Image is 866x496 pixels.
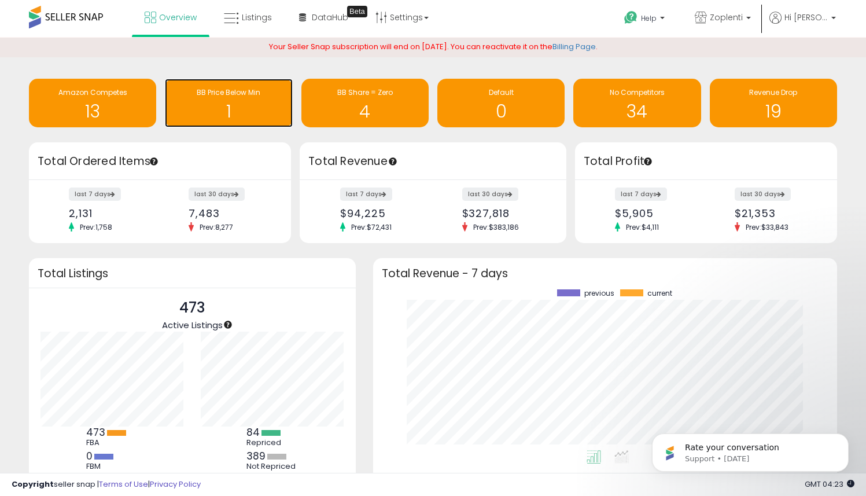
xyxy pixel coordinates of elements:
[382,269,828,278] h3: Total Revenue - 7 days
[584,153,828,170] h3: Total Profit
[615,2,676,38] a: Help
[347,6,367,17] div: Tooltip anchor
[337,87,393,97] span: BB Share = Zero
[194,222,239,232] span: Prev: 8,277
[38,153,282,170] h3: Total Ordered Items
[242,12,272,23] span: Listings
[340,188,392,201] label: last 7 days
[735,188,791,201] label: last 30 days
[437,79,565,127] a: Default 0
[740,222,794,232] span: Prev: $33,843
[86,438,138,447] div: FBA
[749,87,797,97] span: Revenue Drop
[171,102,286,121] h1: 1
[443,102,559,121] h1: 0
[58,87,127,97] span: Amazon Competes
[269,41,598,52] span: Your Seller Snap subscription will end on [DATE]. You can reactivate it on the .
[189,207,271,219] div: 7,483
[307,102,423,121] h1: 4
[573,79,701,127] a: No Competitors 34
[301,79,429,127] a: BB Share = Zero 4
[197,87,260,97] span: BB Price Below Min
[388,156,398,167] div: Tooltip anchor
[620,222,665,232] span: Prev: $4,111
[35,102,150,121] h1: 13
[312,12,348,23] span: DataHub
[467,222,525,232] span: Prev: $383,186
[716,102,831,121] h1: 19
[340,207,424,219] div: $94,225
[86,462,138,471] div: FBM
[150,479,201,490] a: Privacy Policy
[223,319,233,330] div: Tooltip anchor
[159,12,197,23] span: Overview
[189,188,245,201] label: last 30 days
[246,449,266,463] b: 389
[86,449,93,463] b: 0
[647,289,672,297] span: current
[641,13,657,23] span: Help
[74,222,118,232] span: Prev: 1,758
[165,79,292,127] a: BB Price Below Min 1
[162,319,223,331] span: Active Listings
[643,156,653,167] div: Tooltip anchor
[462,188,518,201] label: last 30 days
[12,479,54,490] strong: Copyright
[610,87,665,97] span: No Competitors
[710,12,743,23] span: Zoplenti
[162,297,223,319] p: 473
[246,438,299,447] div: Repriced
[246,425,260,439] b: 84
[552,41,596,52] a: Billing Page
[462,207,546,219] div: $327,818
[635,409,866,490] iframe: Intercom notifications message
[345,222,397,232] span: Prev: $72,431
[584,289,614,297] span: previous
[99,479,148,490] a: Terms of Use
[86,425,105,439] b: 473
[489,87,514,97] span: Default
[12,479,201,490] div: seller snap | |
[735,207,817,219] div: $21,353
[69,207,151,219] div: 2,131
[308,153,558,170] h3: Total Revenue
[246,462,299,471] div: Not Repriced
[710,79,837,127] a: Revenue Drop 19
[69,188,121,201] label: last 7 days
[624,10,638,25] i: Get Help
[769,12,836,38] a: Hi [PERSON_NAME]
[615,188,667,201] label: last 7 days
[784,12,828,23] span: Hi [PERSON_NAME]
[579,102,695,121] h1: 34
[38,269,347,278] h3: Total Listings
[615,207,697,219] div: $5,905
[29,79,156,127] a: Amazon Competes 13
[149,156,159,167] div: Tooltip anchor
